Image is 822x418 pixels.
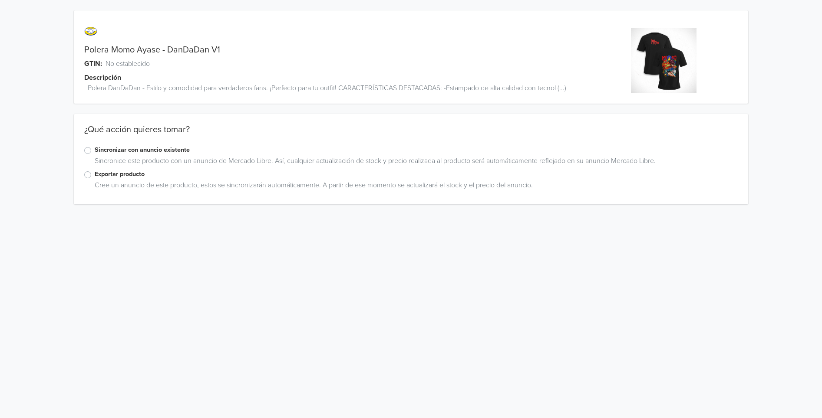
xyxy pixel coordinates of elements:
[84,59,102,69] span: GTIN:
[91,156,738,170] div: Sincronice este producto con un anuncio de Mercado Libre. Así, cualquier actualización de stock y...
[106,59,150,69] span: No establecido
[631,28,697,93] img: product_image
[84,72,121,83] span: Descripción
[91,180,738,194] div: Cree un anuncio de este producto, estos se sincronizarán automáticamente. A partir de ese momento...
[95,145,738,155] label: Sincronizar con anuncio existente
[74,124,748,145] div: ¿Qué acción quieres tomar?
[84,45,220,55] a: Polera Momo Ayase - DanDaDan V1
[95,170,738,179] label: Exportar producto
[88,83,566,93] span: Polera DanDaDan - Estilo y comodidad para verdaderos fans. ¡Perfecto para tu outfit! CARACTERÍSTI...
